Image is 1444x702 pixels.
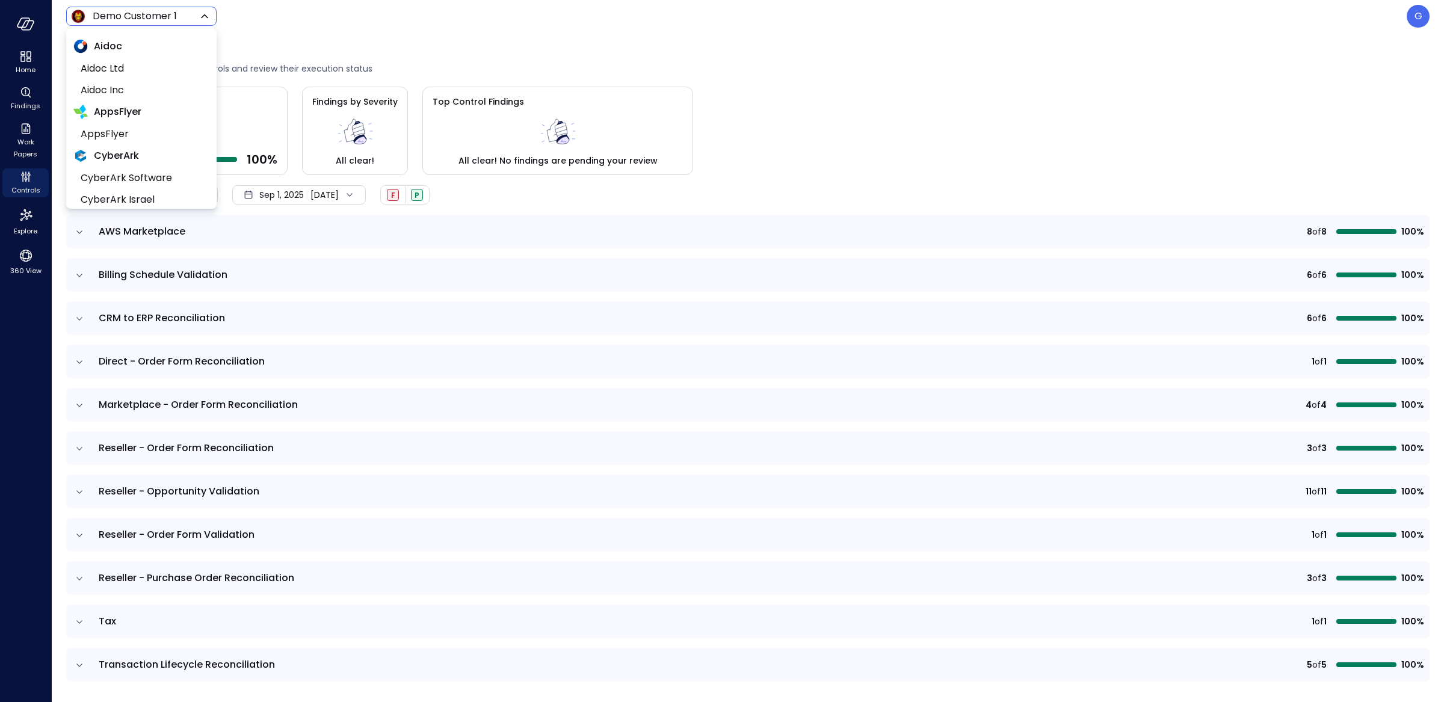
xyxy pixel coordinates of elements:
span: CyberArk Israel [81,192,200,207]
li: CyberArk Israel [73,189,209,211]
span: Aidoc [94,39,122,54]
li: AppsFlyer [73,123,209,145]
img: Aidoc [73,39,88,54]
span: AppsFlyer [94,105,141,119]
span: AppsFlyer [81,127,200,141]
li: CyberArk Software [73,167,209,189]
li: Aidoc Ltd [73,58,209,79]
span: CyberArk Software [81,171,200,185]
img: AppsFlyer [73,105,88,119]
li: Aidoc Inc [73,79,209,101]
span: Aidoc Ltd [81,61,200,76]
span: CyberArk [94,149,139,163]
span: Aidoc Inc [81,83,200,97]
img: CyberArk [73,149,88,163]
